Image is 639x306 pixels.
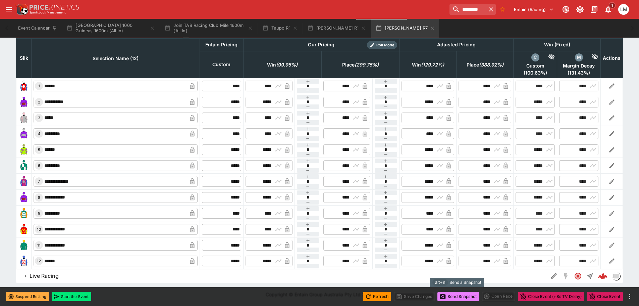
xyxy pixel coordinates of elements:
[18,208,29,219] img: runner 9
[37,100,42,104] span: 2
[160,19,257,38] button: Join TAB Racing Club Mile 1600m (All In)
[62,19,159,38] button: [GEOGRAPHIC_DATA] 1000 Guineas 1600m (All In)
[587,292,623,301] button: Close Event
[30,5,79,10] img: PriceKinetics
[548,270,560,282] button: Edit Detail
[371,19,439,38] button: [PERSON_NAME] R7
[432,279,448,286] span: alt+n
[18,113,29,123] img: runner 3
[459,61,511,69] span: Place(388.92%)
[18,128,29,139] img: runner 4
[596,269,609,283] a: be322f2d-5378-441d-bf66-345da4602f1b
[18,176,29,187] img: runner 7
[52,292,91,301] button: Start the Event
[260,61,305,69] span: Win(99.95%)
[574,272,582,280] svg: Closed
[559,70,598,76] span: ( 131.43 %)
[18,160,29,171] img: runner 6
[449,279,481,286] span: Send a Snapshot
[572,270,584,282] button: Closed
[355,61,379,69] em: ( 299.75 %)
[305,41,337,49] div: Our Pricing
[16,38,32,78] th: Silk
[303,19,370,38] button: [PERSON_NAME] R1
[613,272,620,280] img: liveracing
[421,61,444,69] em: ( 129.72 %)
[437,292,479,301] button: Send Snapshot
[583,53,599,61] div: Hide Competitor
[601,38,623,78] th: Actions
[482,292,515,301] div: split button
[560,3,572,15] button: Connected to PK
[200,38,243,51] th: Entain Pricing
[30,11,66,14] img: Sportsbook Management
[36,259,42,263] span: 12
[516,70,555,76] span: ( 100.63 %)
[518,292,584,301] button: Close Event (+8s TV Delay)
[18,97,29,107] img: runner 2
[516,63,555,69] span: Custom
[539,53,555,61] div: Hide Competitor
[479,61,503,69] em: ( 388.92 %)
[574,3,586,15] button: Toggle light/dark mode
[374,42,397,48] span: Roll Mode
[18,240,29,251] img: runner 11
[37,84,41,88] span: 1
[618,4,629,15] div: Luigi Mollo
[598,271,607,281] div: be322f2d-5378-441d-bf66-345da4602f1b
[200,51,243,78] th: Custom
[559,63,598,69] span: Margin Decay
[37,163,42,168] span: 6
[18,144,29,155] img: runner 5
[335,61,386,69] span: Place(299.75%)
[14,19,61,38] button: Event Calendar
[37,116,42,120] span: 3
[85,54,146,62] span: Selection Name (12)
[36,227,42,232] span: 10
[510,4,558,15] button: Select Tenant
[602,3,614,15] button: Notifications
[6,292,49,301] button: Suspend Betting
[37,195,42,200] span: 8
[531,53,539,61] div: custom
[575,53,583,61] div: margin_decay
[497,4,508,15] button: No Bookmarks
[16,269,548,283] button: Live Racing
[276,61,298,69] em: ( 99.95 %)
[18,192,29,203] img: runner 8
[449,4,486,15] input: search
[405,61,451,69] span: Win(129.72%)
[612,272,620,280] div: liveracing
[37,131,42,136] span: 4
[616,2,631,17] button: Luigi Mollo
[400,38,514,51] th: Adjusted Pricing
[588,3,600,15] button: Documentation
[37,211,42,216] span: 9
[363,292,391,301] button: Refresh
[36,243,42,248] span: 11
[30,272,59,279] h6: Live Racing
[15,3,28,16] img: PriceKinetics Logo
[584,270,596,282] button: Straight
[18,256,29,266] img: runner 12
[37,147,42,152] span: 5
[609,2,616,9] span: 1
[367,41,397,49] div: Show/hide Price Roll mode configuration.
[37,179,41,184] span: 7
[18,224,29,235] img: runner 10
[560,270,572,282] button: SGM Disabled
[598,271,607,281] img: logo-cerberus--red.svg
[258,19,302,38] button: Taupo R1
[626,293,634,301] button: more
[514,38,601,51] th: Win (Fixed)
[18,81,29,91] img: runner 1
[3,3,15,15] button: open drawer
